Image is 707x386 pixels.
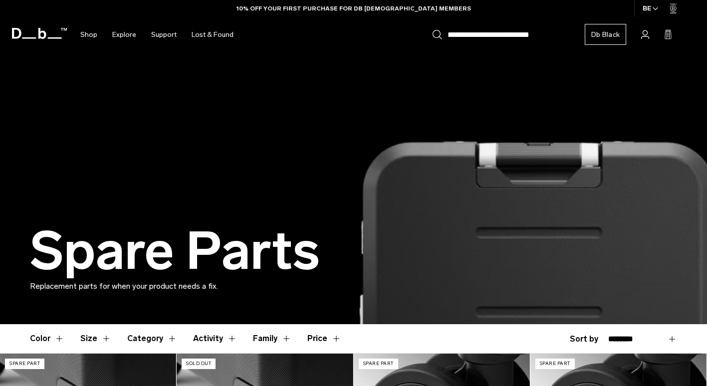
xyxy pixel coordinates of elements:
p: Spare Part [5,359,44,369]
button: Toggle Filter [193,324,237,353]
a: Db Black [585,24,626,45]
a: Explore [112,17,136,52]
p: Sold Out [182,359,216,369]
button: Toggle Filter [80,324,111,353]
button: Toggle Filter [253,324,291,353]
h1: Spare Parts [30,222,320,280]
a: Support [151,17,177,52]
a: Lost & Found [192,17,234,52]
p: Spare Part [535,359,575,369]
a: Shop [80,17,97,52]
button: Toggle Filter [30,324,64,353]
p: Spare Part [359,359,398,369]
span: Replacement parts for when your product needs a fix. [30,281,218,291]
a: 10% OFF YOUR FIRST PURCHASE FOR DB [DEMOGRAPHIC_DATA] MEMBERS [236,4,471,13]
nav: Main Navigation [73,17,241,52]
button: Toggle Price [307,324,341,353]
button: Toggle Filter [127,324,177,353]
